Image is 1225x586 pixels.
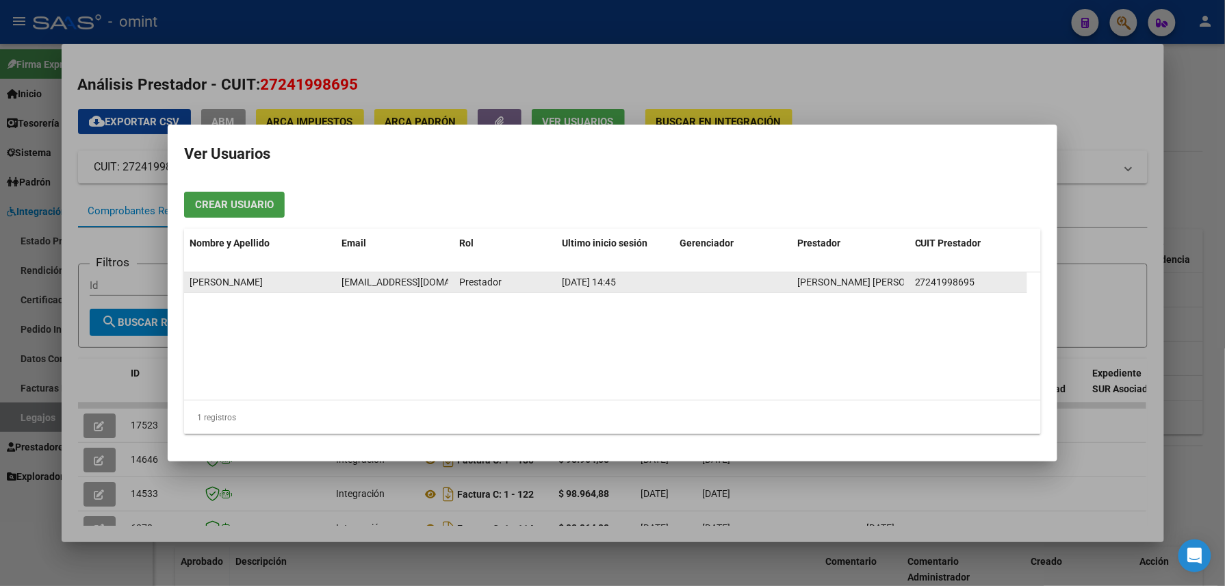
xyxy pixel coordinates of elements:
span: CUIT Prestador [915,238,981,249]
span: Gerenciador [680,238,734,249]
span: Nombre y Apellido [190,238,270,249]
span: [PERSON_NAME] [190,277,263,288]
span: Prestador [459,277,502,288]
div: Open Intercom Messenger [1178,539,1211,572]
datatable-header-cell: Prestador [792,229,910,258]
datatable-header-cell: Nombre y Apellido [184,229,336,258]
datatable-header-cell: Gerenciador [674,229,792,258]
div: 1 registros [184,400,1041,435]
span: Crear Usuario [195,199,274,212]
datatable-header-cell: Rol [454,229,556,258]
span: 27241998695 [915,277,975,288]
span: [DATE] 14:45 [562,277,616,288]
span: Rol [459,238,474,249]
span: mirnapvp@hotmail.com [341,277,493,288]
datatable-header-cell: CUIT Prestador [910,229,1027,258]
button: Crear Usuario [184,192,285,217]
span: Email [341,238,366,249]
span: Prestador [797,238,840,249]
span: [PERSON_NAME] [PERSON_NAME] [797,277,946,288]
datatable-header-cell: Ultimo inicio sesión [556,229,674,258]
span: Ultimo inicio sesión [562,238,647,249]
datatable-header-cell: Email [336,229,454,258]
h2: Ver Usuarios [184,141,1041,167]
